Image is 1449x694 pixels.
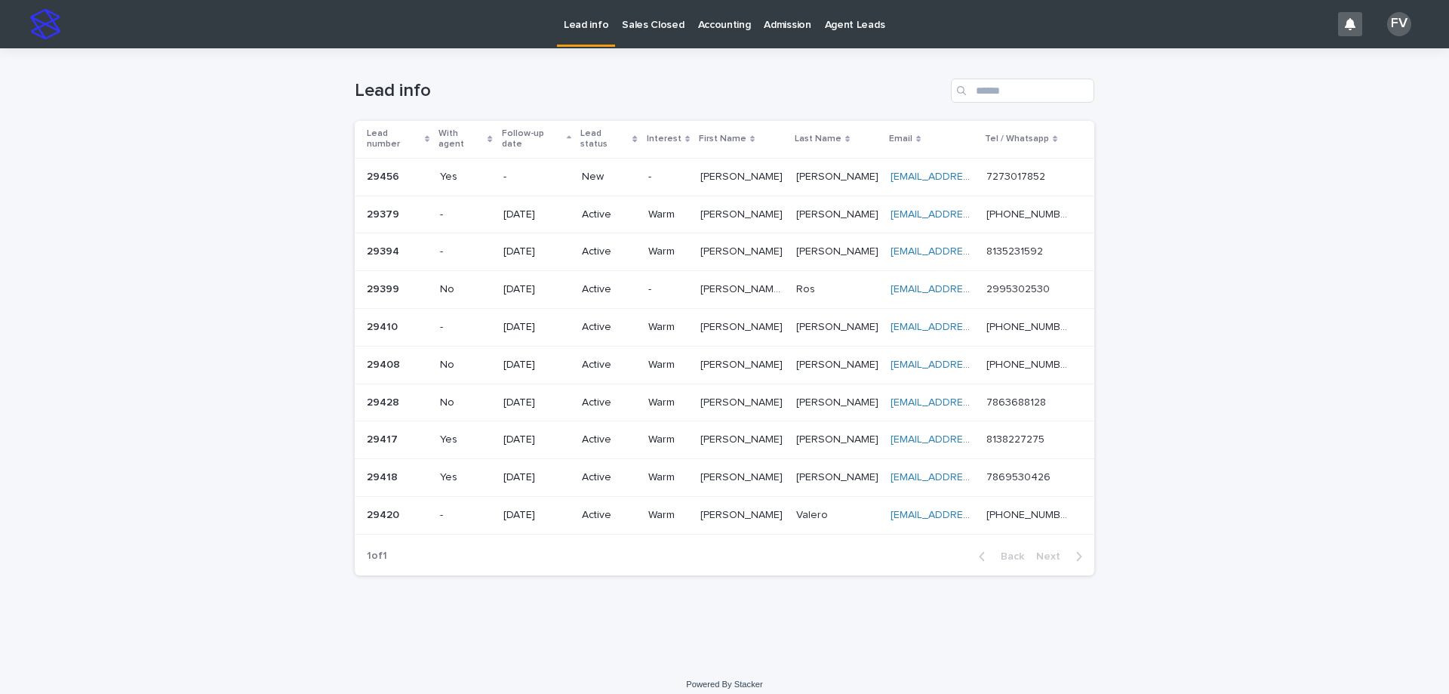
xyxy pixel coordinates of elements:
p: Active [582,433,635,446]
p: First Name [699,131,746,147]
p: [DATE] [503,359,571,372]
p: Warm [648,245,688,258]
p: Active [582,283,635,296]
p: With agent [438,125,484,153]
p: [PERSON_NAME] [796,393,881,409]
p: [PERSON_NAME] [700,393,786,409]
p: 29456 [367,168,402,184]
p: Warm [648,471,688,484]
p: 29410 [367,318,401,334]
p: - [440,509,491,522]
a: [EMAIL_ADDRESS][DOMAIN_NAME] [891,510,1061,520]
p: 29420 [367,506,402,522]
p: [PERSON_NAME] [700,205,786,221]
p: Warm [648,509,688,522]
a: Powered By Stacker [686,680,762,689]
p: New [582,171,635,184]
p: Active [582,208,635,221]
a: [EMAIL_ADDRESS][DOMAIN_NAME] [891,246,1061,257]
button: Back [967,550,1030,563]
p: Last Name [795,131,841,147]
p: Active [582,509,635,522]
tr: 2945629456 Yes-New-[PERSON_NAME][PERSON_NAME] [PERSON_NAME][PERSON_NAME] [EMAIL_ADDRESS][DOMAIN_N... [355,158,1094,196]
p: [PERSON_NAME] [796,468,881,484]
tr: 2940829408 No[DATE]ActiveWarm[PERSON_NAME][PERSON_NAME] [PERSON_NAME][PERSON_NAME] [EMAIL_ADDRESS... [355,346,1094,384]
p: [DATE] [503,321,571,334]
p: 29399 [367,280,402,296]
a: [EMAIL_ADDRESS][DOMAIN_NAME] [891,284,1061,295]
p: Warm [648,396,688,409]
p: [DATE] [503,433,571,446]
tr: 2942029420 -[DATE]ActiveWarm[PERSON_NAME][PERSON_NAME] ValeroValero [EMAIL_ADDRESS][DOMAIN_NAME] ... [355,496,1094,534]
p: 29428 [367,393,402,409]
p: [PERSON_NAME] [PERSON_NAME] [700,280,787,296]
tr: 2942829428 No[DATE]ActiveWarm[PERSON_NAME][PERSON_NAME] [PERSON_NAME][PERSON_NAME] [EMAIL_ADDRESS... [355,384,1094,421]
p: No [440,283,491,296]
p: [PERSON_NAME] [796,356,881,372]
p: 29408 [367,356,403,372]
p: Email [889,131,912,147]
p: Warm [648,321,688,334]
p: Tel / Whatsapp [985,131,1049,147]
a: [EMAIL_ADDRESS][DOMAIN_NAME] [891,434,1061,445]
span: Back [992,551,1024,562]
p: [DATE] [503,471,571,484]
p: [DATE] [503,245,571,258]
a: [EMAIL_ADDRESS][DOMAIN_NAME] [891,397,1061,408]
p: [PHONE_NUMBER] [986,506,1073,522]
p: Active [582,396,635,409]
p: [DATE] [503,509,571,522]
p: [DATE] [503,208,571,221]
p: 29418 [367,468,401,484]
p: Warm [648,433,688,446]
p: [PERSON_NAME] [700,468,786,484]
p: 29394 [367,242,402,258]
p: - [440,245,491,258]
p: 7273017852 [986,168,1048,184]
h1: Lead info [355,80,945,102]
p: [PERSON_NAME] [700,318,786,334]
p: Active [582,359,635,372]
p: 1 of 1 [355,538,399,575]
p: [PERSON_NAME] [796,318,881,334]
p: - [440,208,491,221]
tr: 2937929379 -[DATE]ActiveWarm[PERSON_NAME][PERSON_NAME] [PERSON_NAME][PERSON_NAME] [EMAIL_ADDRESS]... [355,196,1094,233]
p: Yes [440,171,491,184]
p: [PERSON_NAME] [700,430,786,446]
tr: 2939429394 -[DATE]ActiveWarm[PERSON_NAME][PERSON_NAME] [PERSON_NAME][PERSON_NAME] [EMAIL_ADDRESS]... [355,233,1094,271]
tr: 2941729417 Yes[DATE]ActiveWarm[PERSON_NAME][PERSON_NAME] [PERSON_NAME][PERSON_NAME] [EMAIL_ADDRES... [355,421,1094,459]
span: Next [1036,551,1069,562]
p: [PERSON_NAME] [700,506,786,522]
p: - [648,283,688,296]
p: Ros [796,280,818,296]
input: Search [951,79,1094,103]
p: - [440,321,491,334]
p: [PHONE_NUMBER] [986,356,1073,372]
p: 7869530426 [986,468,1054,484]
p: - [503,171,571,184]
a: [EMAIL_ADDRESS][DOMAIN_NAME] [891,322,1061,332]
p: Yes [440,471,491,484]
button: Next [1030,550,1094,563]
div: FV [1387,12,1411,36]
p: [DATE] [503,283,571,296]
p: Interest [647,131,681,147]
p: 29417 [367,430,401,446]
img: stacker-logo-s-only.png [30,9,60,39]
p: [PERSON_NAME] [796,168,881,184]
p: Active [582,471,635,484]
a: [EMAIL_ADDRESS][DOMAIN_NAME] [891,171,1061,182]
p: [PHONE_NUMBER] [986,205,1073,221]
a: [EMAIL_ADDRESS][DOMAIN_NAME] [891,472,1061,483]
p: Follow-up date [502,125,564,153]
p: Active [582,245,635,258]
p: - [648,171,688,184]
p: [PHONE_NUMBER] [986,318,1073,334]
p: Lead status [580,125,629,153]
p: No [440,359,491,372]
p: Yes [440,433,491,446]
p: Warm [648,359,688,372]
p: No [440,396,491,409]
p: 8135231592 [986,242,1046,258]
